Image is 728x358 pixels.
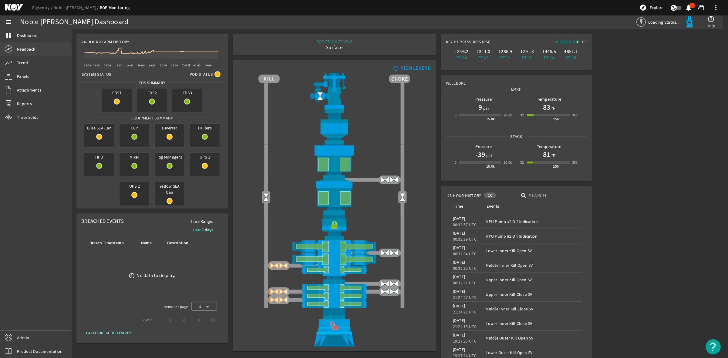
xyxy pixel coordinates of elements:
legacy-datetime-component: [DATE] [453,332,465,338]
span: EDS1 [102,89,132,97]
span: Readback [17,46,35,52]
div: 32 [520,112,524,118]
div: Description [166,240,197,246]
legacy-datetime-component: [DATE] [453,347,465,352]
a: BOP Monitoring [100,5,130,11]
span: Attachments [17,87,41,93]
img: ValveOpenBlock.png [270,295,279,304]
button: more_vert [709,0,723,15]
div: Middle Inner Kill Open SV [486,262,580,268]
span: Breached Events [81,218,124,224]
div: PT-15 [561,55,581,61]
img: ValveOpen.png [380,175,389,184]
div: Upper Inner Kill Open SV [486,277,580,283]
img: ValveOpen.png [389,175,399,184]
text: 02:00 [194,64,201,67]
h1: 83 [543,102,550,112]
img: Valve2Open.png [261,192,271,202]
div: Surface [316,45,352,51]
img: ValveOpen.png [380,248,389,257]
text: 18:00 [149,64,156,67]
span: Time Range: [185,218,218,224]
div: No data to display. [136,273,175,279]
a: Noble [PERSON_NAME] [53,5,100,10]
b: Last 7 days [193,227,213,233]
div: PT-12 [517,55,537,61]
legacy-datetime-component: 00:32:31 UTC [453,280,477,286]
div: VIEW LEGEND [401,65,431,71]
div: Lower Inner Kill Open SV [486,248,580,254]
span: Panels [17,73,29,79]
span: UPS 2 [120,182,149,190]
mat-icon: dashboard [5,32,12,39]
div: 0 of 0 [143,317,152,323]
text: 10:00 [104,64,111,67]
img: Bluepod.svg [683,16,696,28]
div: Breach Timestamp [89,240,124,246]
b: Pressure [475,144,492,149]
div: Time [453,203,479,210]
button: Last 7 days [188,224,218,235]
h1: 9 [478,102,482,112]
legacy-datetime-component: 00:32:32 UTC [453,266,477,271]
img: ValveOpen.png [389,248,399,257]
legacy-datetime-component: [DATE] [453,230,465,236]
span: 24-Hour Alarm History [82,39,129,45]
span: Dashboard [17,32,38,38]
span: °F [550,152,555,159]
div: 250 [553,116,559,122]
span: Explore [650,5,663,11]
mat-icon: error_outline [129,273,135,279]
img: WellheadConnectorUnlock.png [258,308,410,346]
span: °F [550,105,555,111]
span: Rig Managers [155,153,184,161]
legacy-datetime-component: [DATE] [453,318,465,323]
div: PT-10 [496,55,515,61]
h1: -39 [475,150,485,159]
div: 20.0k [504,159,512,166]
mat-icon: notifications [685,4,692,11]
div: 15.0k [486,116,495,122]
img: PipeRamOpen.png [258,266,410,274]
text: 22:00 [171,64,178,67]
div: 1346.2 [452,49,471,55]
div: Middle Outer Kill Open SV [486,335,580,341]
span: Diverter [155,124,184,132]
div: 1311.0 [474,49,493,55]
img: ShearRamOpen.png [258,240,410,253]
div: Items per page: [164,304,189,310]
img: BopBodyShearBottom.png [258,274,410,284]
div: 250 [553,163,559,169]
span: EDS3 [172,89,202,97]
span: Trend [17,60,28,66]
div: PT-06 [452,55,471,61]
span: GO TO BREACHED EVENTS [86,330,132,336]
div: Key PT Pressures (PSI) [446,39,516,47]
span: Thresholds [17,114,39,120]
a: Rigsentry [32,5,53,10]
legacy-datetime-component: 00:32:34 UTC [453,251,477,256]
legacy-datetime-component: 21:24:21 UTC [453,309,477,315]
span: psi [482,105,489,111]
text: [DATE] [182,64,190,67]
div: 15.0k [486,163,495,169]
b: Temperature [537,144,561,149]
div: Name [141,240,152,246]
div: 32 [520,159,524,166]
span: 48-Hour History [447,192,481,199]
text: 08:00 [93,64,100,67]
div: Breach Timestamp [89,240,133,246]
img: PipeRamOpen.png [258,300,410,308]
img: RiserConnectorLock.png [258,215,410,240]
div: Lower Outer Kill Open SV [486,350,580,356]
button: GO TO BREACHED EVENTS [81,327,137,338]
img: PipeRamOpen.png [258,284,410,292]
input: Search [529,192,583,199]
div: Lower Inner Kill Close SV [486,320,580,326]
mat-icon: explore [639,4,647,11]
span: Admin [17,335,29,341]
button: Explore [637,3,666,12]
div: 1286.9 [496,49,515,55]
div: Wellbore [441,75,592,86]
span: CCP [120,124,149,132]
